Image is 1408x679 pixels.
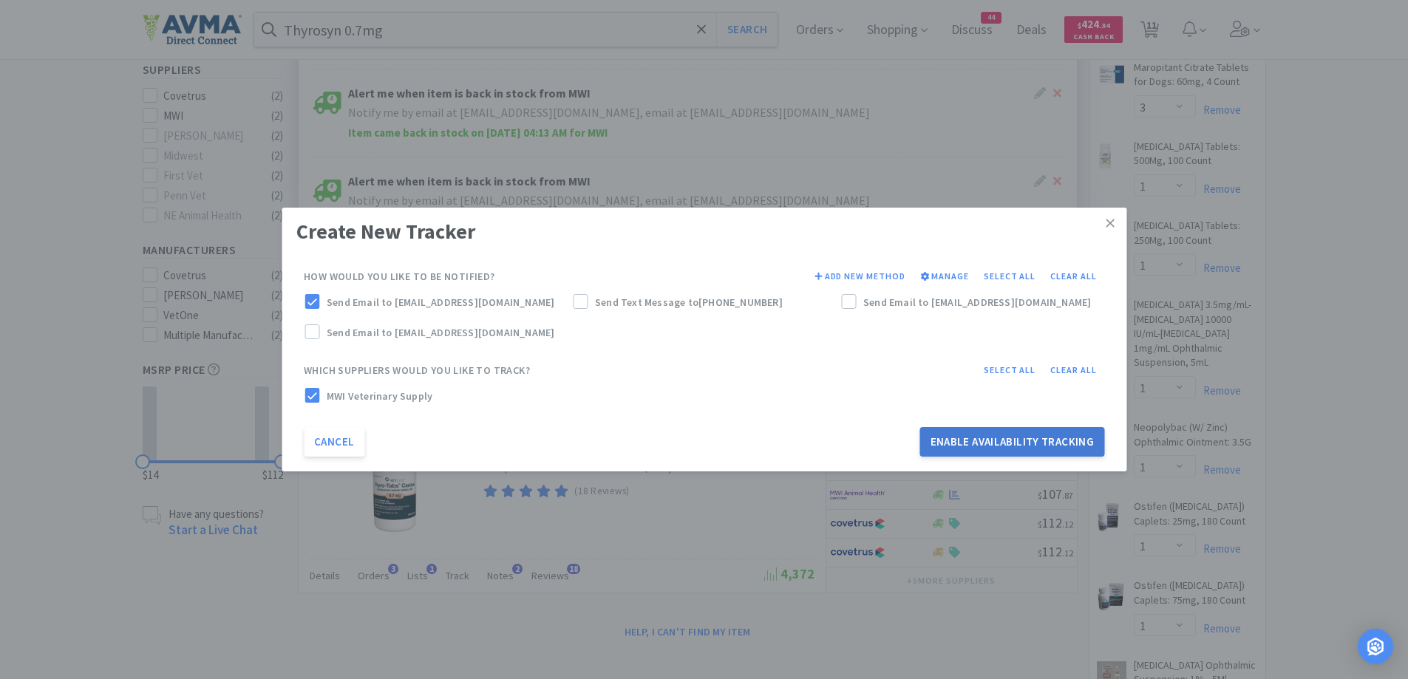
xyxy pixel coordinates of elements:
[304,362,530,378] label: Which suppliers would you like to track?
[976,266,1044,287] button: Select all
[296,215,1112,248] div: Create New Tracker
[327,388,432,404] span: MWI Veterinary Supply
[1358,629,1393,664] div: Open Intercom Messenger
[1043,360,1104,381] button: Clear all
[327,294,554,310] span: Send Email to [EMAIL_ADDRESS][DOMAIN_NAME]
[807,266,913,287] button: Add New Method
[327,324,554,341] span: Send Email to [EMAIL_ADDRESS][DOMAIN_NAME]
[913,266,976,287] a: Manage
[304,268,495,284] label: How would you like to be notified?
[863,294,1091,310] span: Send Email to [EMAIL_ADDRESS][DOMAIN_NAME]
[1043,266,1104,287] button: Clear all
[595,294,783,310] span: Send Text Message to
[976,360,1044,381] button: Select all
[698,296,783,309] span: [PHONE_NUMBER]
